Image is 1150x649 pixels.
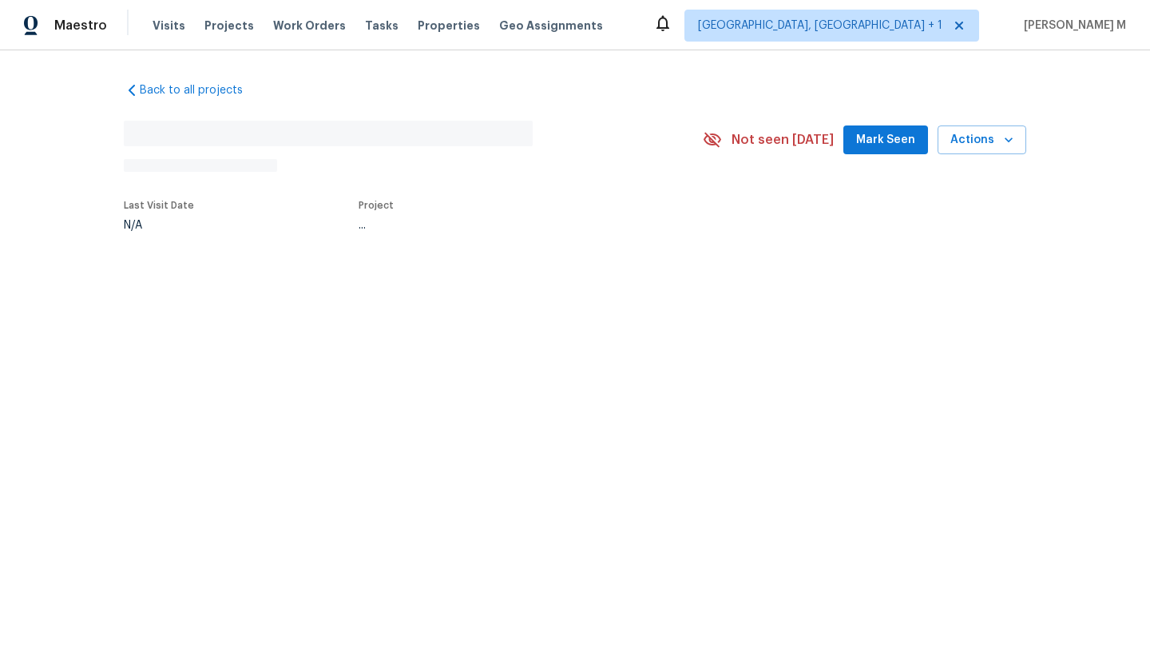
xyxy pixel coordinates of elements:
span: Tasks [365,20,399,31]
div: N/A [124,220,194,231]
span: Last Visit Date [124,201,194,210]
span: Geo Assignments [499,18,603,34]
span: Work Orders [273,18,346,34]
button: Mark Seen [843,125,928,155]
span: Projects [204,18,254,34]
a: Back to all projects [124,82,277,98]
span: Actions [950,130,1013,150]
span: Properties [418,18,480,34]
span: Not seen [DATE] [732,132,834,148]
div: ... [359,220,665,231]
span: Maestro [54,18,107,34]
span: [GEOGRAPHIC_DATA], [GEOGRAPHIC_DATA] + 1 [698,18,942,34]
span: Mark Seen [856,130,915,150]
span: Project [359,201,394,210]
button: Actions [938,125,1026,155]
span: [PERSON_NAME] M [1017,18,1126,34]
span: Visits [153,18,185,34]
